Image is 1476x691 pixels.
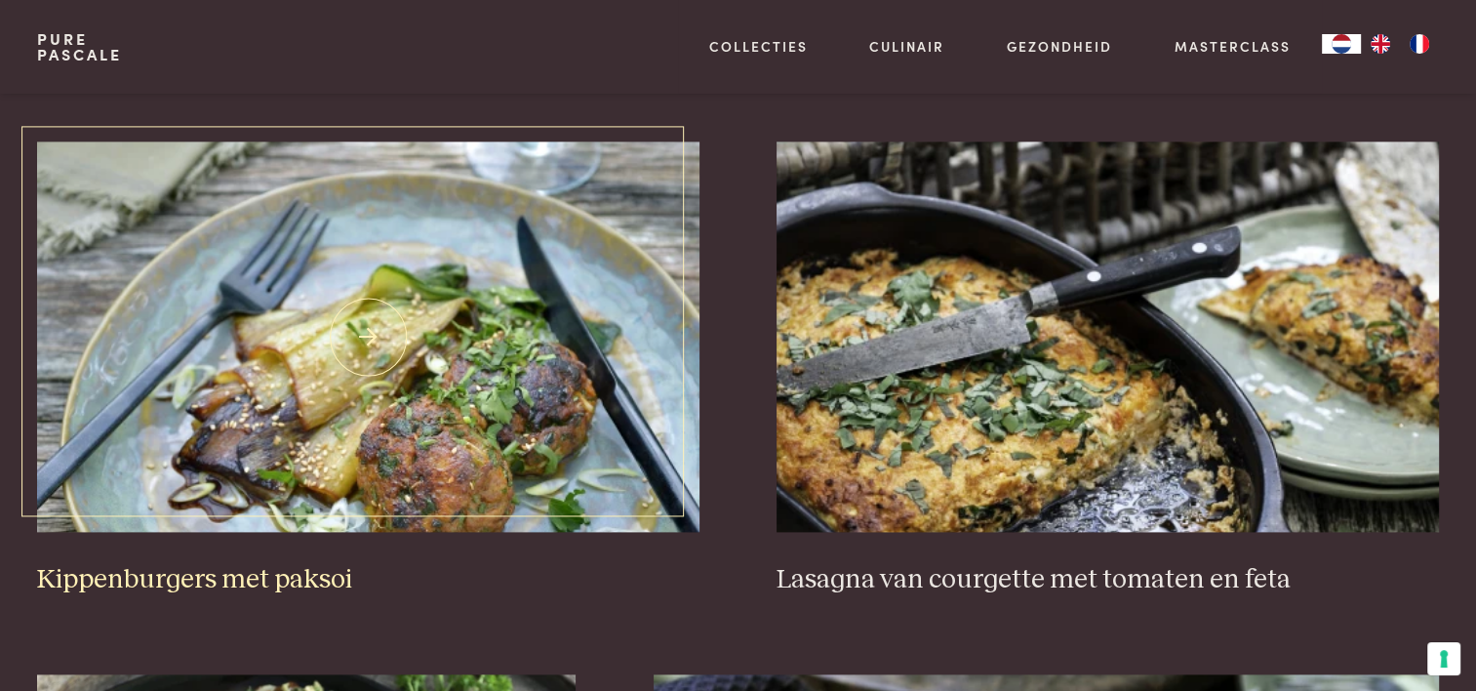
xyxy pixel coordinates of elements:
a: Kippenburgers met paksoi Kippenburgers met paksoi [37,142,698,596]
a: Masterclass [1175,36,1291,57]
div: Language [1322,34,1361,54]
a: FR [1400,34,1439,54]
h3: Kippenburgers met paksoi [37,563,698,597]
a: EN [1361,34,1400,54]
a: PurePascale [37,31,122,62]
aside: Language selected: Nederlands [1322,34,1439,54]
button: Uw voorkeuren voor toestemming voor trackingtechnologieën [1427,642,1460,675]
a: Gezondheid [1007,36,1112,57]
img: Kippenburgers met paksoi [37,142,698,532]
ul: Language list [1361,34,1439,54]
a: Lasagna van courgette met tomaten en feta Lasagna van courgette met tomaten en feta [777,142,1438,596]
a: Collecties [709,36,808,57]
a: NL [1322,34,1361,54]
a: Culinair [869,36,944,57]
img: Lasagna van courgette met tomaten en feta [777,142,1438,532]
h3: Lasagna van courgette met tomaten en feta [777,563,1438,597]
